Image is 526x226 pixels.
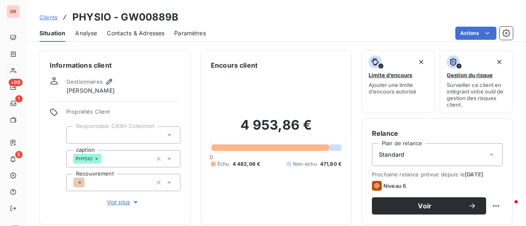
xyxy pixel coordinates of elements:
span: Ajouter une limite d’encours autorisé [369,82,428,95]
span: Non-échu [293,160,317,168]
span: PHYSIO [76,156,92,161]
span: Échu [217,160,229,168]
span: Gestion du risque [447,72,493,78]
div: GR [7,5,20,18]
span: Propriétés Client [66,108,180,120]
span: 0 [210,154,213,160]
span: Limite d’encours [369,72,412,78]
span: 4 482,06 € [233,160,261,168]
h6: Relance [372,128,503,138]
span: Contacts & Adresses [107,29,164,37]
input: Ajouter une valeur [85,179,91,186]
span: Analyse [75,29,97,37]
a: Clients [39,13,58,21]
input: Ajouter une valeur [73,131,80,139]
span: Standard [379,151,404,159]
h2: 4 953,86 € [211,117,341,142]
span: Niveau 6 [383,183,406,189]
button: Actions [455,27,496,40]
button: Limite d’encoursAjouter une limite d’encours autorisé [362,50,435,113]
iframe: Intercom live chat [498,198,518,218]
span: Gestionnaires [67,78,103,85]
button: Voir [372,197,486,215]
span: Prochaine relance prévue depuis le [372,171,503,178]
span: [DATE] [465,171,483,178]
span: 471,80 € [320,160,341,168]
span: Surveiller ce client en intégrant votre outil de gestion des risques client. [447,82,506,108]
span: Paramètres [174,29,206,37]
span: 5 [15,151,23,158]
h6: Encours client [211,60,258,70]
span: Situation [39,29,65,37]
input: Ajouter une valeur [102,155,108,162]
button: Voir plus [66,198,180,207]
span: Voir [382,203,468,209]
button: Gestion du risqueSurveiller ce client en intégrant votre outil de gestion des risques client. [440,50,513,113]
span: Clients [39,14,58,21]
span: Voir plus [107,198,140,206]
h3: PHYSIO - GW00889B [72,10,179,25]
span: +99 [9,79,23,86]
span: [PERSON_NAME] [67,87,115,95]
h6: Informations client [50,60,180,70]
span: 1 [15,95,23,103]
